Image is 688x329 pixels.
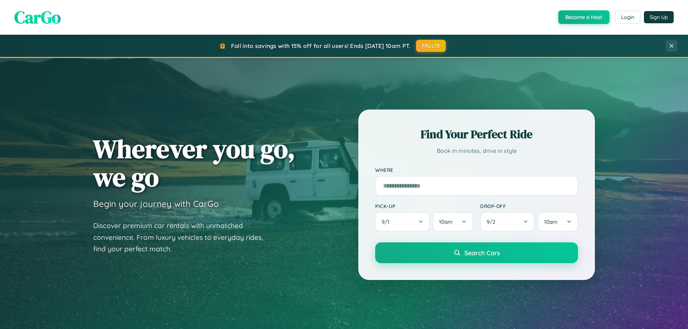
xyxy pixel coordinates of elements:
[416,40,446,52] button: FALL15
[615,11,640,24] button: Login
[558,10,610,24] button: Become a Host
[375,203,473,209] label: Pick-up
[93,220,272,255] p: Discover premium car rentals with unmatched convenience. From luxury vehicles to everyday rides, ...
[433,212,473,232] button: 10am
[375,146,578,156] p: Book in minutes, drive in style
[231,42,411,49] span: Fall into savings with 15% off for all users! Ends [DATE] 10am PT.
[93,135,295,191] h1: Wherever you go, we go
[375,126,578,142] h2: Find Your Perfect Ride
[480,212,535,232] button: 9/2
[487,218,499,225] span: 9 / 2
[375,167,578,173] label: Where
[93,198,219,209] h3: Begin your journey with CarGo
[439,218,453,225] span: 10am
[644,11,674,23] button: Sign Up
[375,242,578,263] button: Search Cars
[382,218,393,225] span: 9 / 1
[544,218,558,225] span: 10am
[14,5,61,29] span: CarGo
[480,203,578,209] label: Drop-off
[375,212,430,232] button: 9/1
[464,249,500,257] span: Search Cars
[537,212,578,232] button: 10am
